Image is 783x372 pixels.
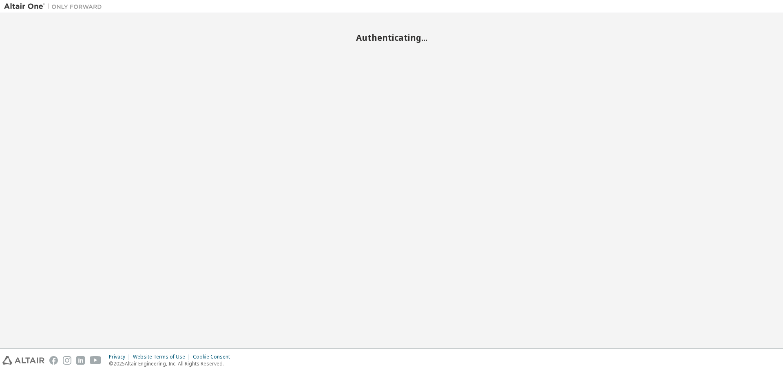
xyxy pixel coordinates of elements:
img: Altair One [4,2,106,11]
img: instagram.svg [63,356,71,365]
div: Cookie Consent [193,354,235,360]
p: © 2025 Altair Engineering, Inc. All Rights Reserved. [109,360,235,367]
img: youtube.svg [90,356,102,365]
div: Website Terms of Use [133,354,193,360]
img: facebook.svg [49,356,58,365]
div: Privacy [109,354,133,360]
h2: Authenticating... [4,32,779,43]
img: linkedin.svg [76,356,85,365]
img: altair_logo.svg [2,356,44,365]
